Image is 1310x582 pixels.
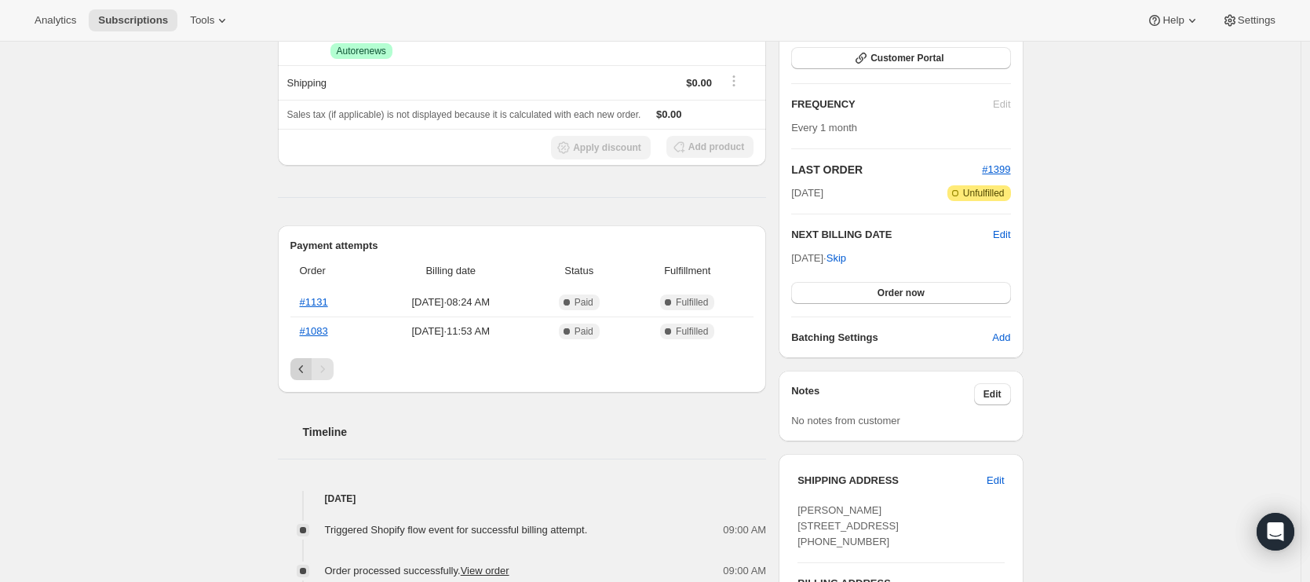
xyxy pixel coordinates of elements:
h2: Payment attempts [290,238,754,254]
h2: FREQUENCY [791,97,993,112]
button: Help [1137,9,1209,31]
span: No notes from customer [791,415,900,426]
span: Add [992,330,1010,346]
span: $0.00 [656,108,682,120]
button: Edit [977,468,1013,493]
h3: Notes [791,383,974,405]
button: Subscriptions [89,9,177,31]
button: Shipping actions [721,72,746,90]
span: [PERSON_NAME] [STREET_ADDRESS] [PHONE_NUMBER] [797,504,899,547]
button: Analytics [25,9,86,31]
span: Help [1162,14,1184,27]
span: Edit [987,473,1004,489]
span: Fulfilled [676,325,708,338]
h6: Batching Settings [791,330,992,346]
span: Fulfilled [676,296,708,309]
span: [DATE] · 08:24 AM [374,295,527,310]
span: Every 1 month [791,122,857,134]
span: Order now [878,287,925,299]
button: Order now [791,282,1010,304]
span: 09:00 AM [723,563,766,579]
span: $0.00 [686,77,712,89]
h2: Timeline [303,424,767,440]
span: Paid [575,296,593,309]
th: Shipping [278,65,514,100]
button: Settings [1213,9,1285,31]
nav: Pagination [290,358,754,380]
div: Open Intercom Messenger [1257,513,1294,551]
span: Unfulfilled [963,187,1005,199]
button: Edit [993,227,1010,243]
span: 09:00 AM [723,522,766,538]
span: Paid [575,325,593,338]
th: Order [290,254,370,288]
h4: [DATE] [278,491,767,507]
button: Tools [181,9,239,31]
button: Edit [974,383,1011,405]
button: #1399 [982,162,1010,178]
span: Edit [983,388,1002,401]
span: [DATE] [791,185,823,201]
a: View order [461,565,509,577]
span: Triggered Shopify flow event for successful billing attempt. [325,524,588,536]
button: Customer Portal [791,47,1010,69]
span: Analytics [35,14,76,27]
span: Fulfillment [630,263,744,279]
span: Tools [190,14,214,27]
button: Skip [817,246,856,271]
span: [DATE] · 11:53 AM [374,324,527,339]
h3: SHIPPING ADDRESS [797,473,987,489]
span: Skip [827,251,846,266]
span: [DATE] · [791,252,846,264]
a: #1399 [982,163,1010,175]
span: Settings [1238,14,1275,27]
span: Autorenews [337,45,386,57]
h2: NEXT BILLING DATE [791,227,993,243]
span: Status [537,263,621,279]
span: Sales tax (if applicable) is not displayed because it is calculated with each new order. [287,109,641,120]
button: Previous [290,358,312,380]
a: #1083 [300,325,328,337]
h2: LAST ORDER [791,162,982,178]
span: Customer Portal [870,52,943,64]
span: Billing date [374,263,527,279]
button: Add [983,325,1020,350]
span: Subscriptions [98,14,168,27]
span: Order processed successfully. [325,565,509,577]
a: #1131 [300,296,328,308]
